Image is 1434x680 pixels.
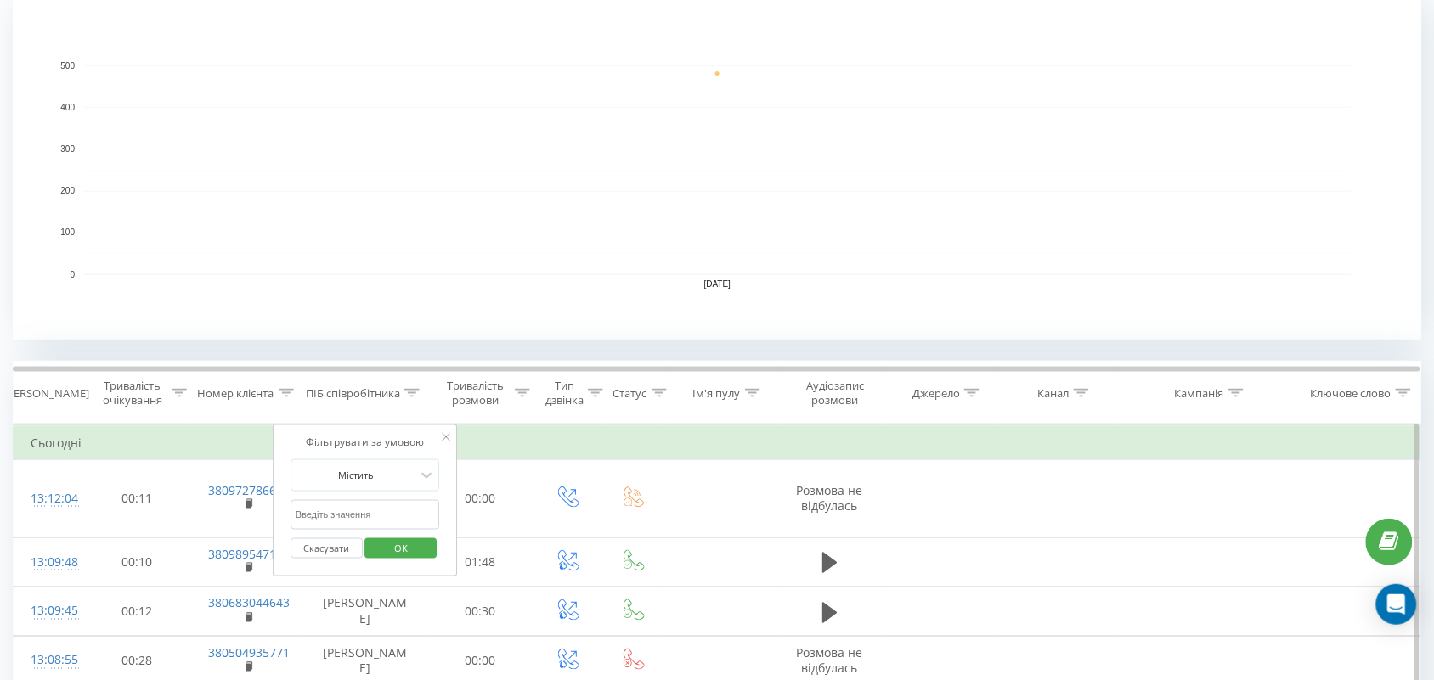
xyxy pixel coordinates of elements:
[797,645,863,677] span: Розмова не відбулась
[1175,386,1224,401] div: Кампанія
[60,187,75,196] text: 200
[1311,386,1392,401] div: Ключове слово
[82,587,191,637] td: 00:12
[377,535,425,561] span: OK
[613,386,647,401] div: Статус
[60,103,75,112] text: 400
[797,482,863,514] span: Розмова не відбулась
[98,379,167,407] div: Тривалість очікування
[60,61,75,70] text: 500
[208,482,290,498] a: 380972786649
[304,587,426,637] td: [PERSON_NAME]
[306,386,400,401] div: ПІБ співробітника
[208,645,290,661] a: 380504935771
[208,546,290,562] a: 380989547193
[441,379,511,407] div: Тривалість розмови
[198,386,274,401] div: Номер клієнта
[60,145,75,155] text: 300
[70,270,75,279] text: 0
[291,434,440,451] div: Фільтрувати за умовою
[60,228,75,238] text: 100
[545,379,584,407] div: Тип дзвінка
[793,379,878,407] div: Аудіозапис розмови
[291,500,440,530] input: Введіть значення
[365,538,438,559] button: OK
[31,482,65,515] div: 13:12:04
[31,644,65,677] div: 13:08:55
[208,595,290,611] a: 380683044643
[912,386,960,401] div: Джерело
[1038,386,1070,401] div: Канал
[426,460,534,538] td: 00:00
[3,386,89,401] div: [PERSON_NAME]
[704,280,731,289] text: [DATE]
[82,460,191,538] td: 00:11
[426,537,534,587] td: 01:48
[693,386,741,401] div: Ім'я пулу
[14,426,1421,460] td: Сьогодні
[82,537,191,587] td: 00:10
[1376,584,1417,625] div: Open Intercom Messenger
[426,587,534,637] td: 00:30
[31,595,65,628] div: 13:09:45
[31,546,65,579] div: 13:09:48
[291,538,363,559] button: Скасувати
